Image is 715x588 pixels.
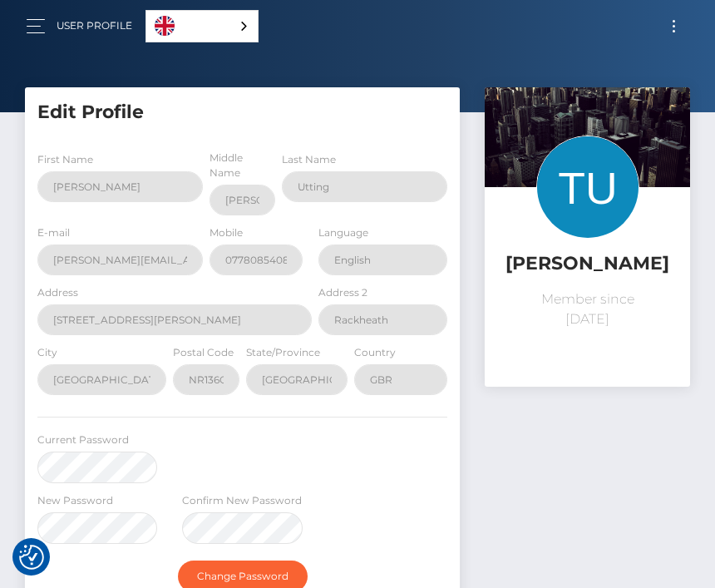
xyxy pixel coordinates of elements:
button: Toggle navigation [658,15,689,37]
img: ... [485,87,690,224]
label: E-mail [37,225,70,240]
p: Member since [DATE] [497,289,678,329]
button: Consent Preferences [19,545,44,570]
label: Current Password [37,432,129,447]
img: Revisit consent button [19,545,44,570]
label: Last Name [282,152,336,167]
label: Middle Name [210,151,275,180]
div: Language [145,10,259,42]
label: Mobile [210,225,243,240]
label: Postal Code [173,345,234,360]
label: New Password [37,493,113,508]
h5: Edit Profile [37,100,447,126]
a: English [146,11,258,42]
label: Confirm New Password [182,493,302,508]
h5: [PERSON_NAME] [497,251,678,277]
label: State/Province [246,345,320,360]
label: First Name [37,152,93,167]
a: User Profile [57,8,132,43]
aside: Language selected: English [145,10,259,42]
label: Address 2 [318,285,367,300]
label: City [37,345,57,360]
label: Address [37,285,78,300]
label: Language [318,225,368,240]
label: Country [354,345,396,360]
